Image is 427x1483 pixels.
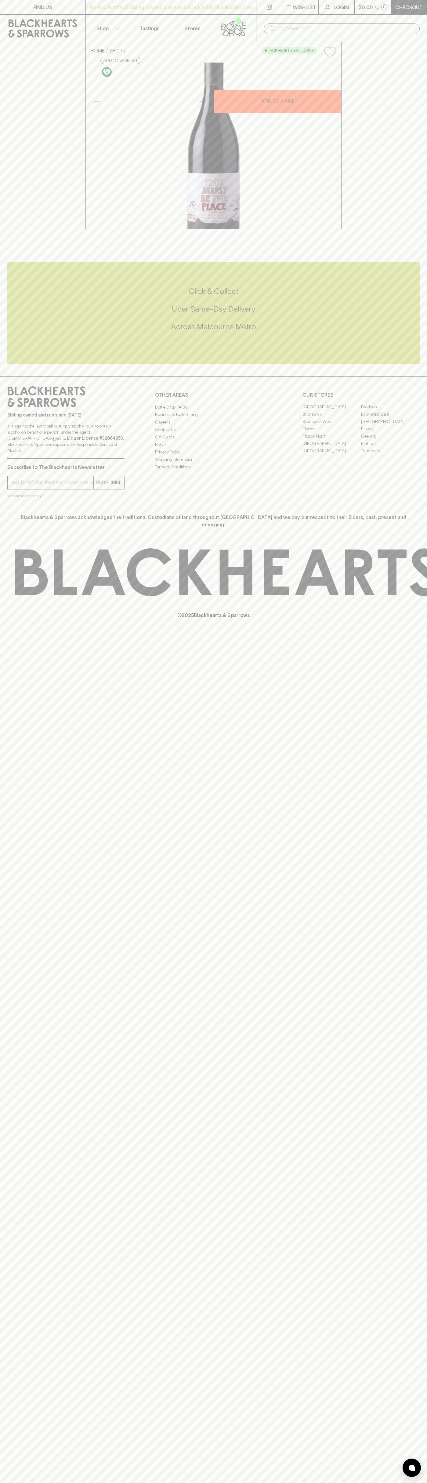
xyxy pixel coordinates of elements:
a: Brunswick [302,411,361,418]
p: It is against the law to sell or supply alcohol to, or to obtain alcohol on behalf of a person un... [7,423,125,453]
a: Stores [171,15,214,42]
a: Tastings [128,15,171,42]
a: Elwood [302,425,361,433]
a: Business & Bulk Gifting [155,411,272,418]
p: $0.00 [358,4,373,11]
a: FAQ's [155,441,272,448]
p: We will never spam you [7,493,125,499]
a: Gift Cards [155,433,272,441]
input: Try "Pinot noir" [278,24,415,34]
p: Login [334,4,349,11]
h5: Across Melbourne Metro [7,322,420,332]
h5: Uber Same-Day Delivery [7,304,420,314]
a: Made without the use of any animal products. [100,66,113,78]
a: [GEOGRAPHIC_DATA] [302,403,361,411]
a: [GEOGRAPHIC_DATA] [361,418,420,425]
span: BLACKHEARTS EXCLUSIVE [262,48,317,54]
a: [GEOGRAPHIC_DATA] [302,447,361,455]
p: Subscribe to The Blackhearts Newsletter [7,464,125,471]
p: Checkout [395,4,423,11]
img: 36678.png [86,63,341,229]
a: Privacy Policy [155,448,272,456]
button: Shop [86,15,128,42]
a: Geelong [361,433,420,440]
button: ADD TO CART [214,90,341,113]
a: Prahran [361,440,420,447]
img: bubble-icon [409,1465,415,1471]
a: Brunswick West [302,418,361,425]
p: FIND US [33,4,52,11]
p: Wishlist [293,4,316,11]
p: Shop [96,25,109,32]
p: Stores [184,25,200,32]
input: e.g. jane@blackheartsandsparrows.com.au [12,478,93,487]
p: OUR STORES [302,391,420,399]
a: HOME [91,48,105,53]
p: ADD TO CART [261,98,294,105]
a: Bottle Drop FAQ's [155,403,272,411]
a: Fitzroy [361,425,420,433]
h5: Click & Collect [7,286,420,296]
p: SUBSCRIBE [96,479,122,486]
a: Fitzroy North [302,433,361,440]
a: Careers [155,418,272,426]
a: [GEOGRAPHIC_DATA] [302,440,361,447]
div: Call to action block [7,262,420,364]
a: Thornbury [361,447,420,455]
a: Brunswick East [361,411,420,418]
a: SHOP [109,48,122,53]
a: Contact Us [155,426,272,433]
p: 0 [383,5,385,9]
button: Add to wishlist [100,57,140,64]
p: Blackhearts & Sparrows acknowledges the traditional Custodians of land throughout [GEOGRAPHIC_DAT... [12,514,415,528]
strong: Liquor License #32064953 [67,436,123,441]
p: Tastings [140,25,159,32]
button: SUBSCRIBE [94,476,124,489]
img: Vegan [102,67,112,77]
a: Terms & Conditions [155,463,272,471]
button: Add to wishlist [322,45,338,60]
p: Sibling owned and run since [DATE] [7,412,125,418]
a: Shipping Information [155,456,272,463]
a: Braddon [361,403,420,411]
p: OTHER AREAS [155,391,272,399]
